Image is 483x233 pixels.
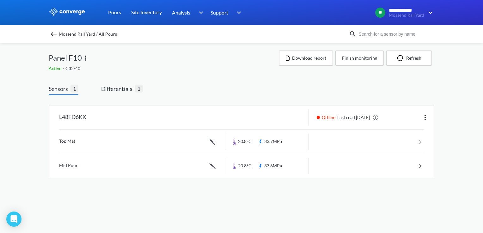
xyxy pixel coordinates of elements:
[49,84,70,93] span: Sensors
[70,85,78,93] span: 1
[82,54,89,62] img: more.svg
[59,30,117,39] span: Mossend Rail Yard / All Pours
[59,109,86,126] div: L48FD6KX
[211,9,228,16] span: Support
[50,30,58,38] img: backspace.svg
[101,84,135,93] span: Differentials
[349,30,357,38] img: icon-search.svg
[322,114,337,121] span: Offline
[233,9,243,16] img: downArrow.svg
[357,31,433,38] input: Search for a sensor by name
[421,114,429,121] img: more.svg
[49,8,85,16] img: logo_ewhite.svg
[195,9,205,16] img: downArrow.svg
[6,212,21,227] div: Open Intercom Messenger
[63,66,65,71] span: -
[49,65,279,72] div: C32/40
[286,56,290,61] img: icon-file.svg
[49,66,63,71] span: Active
[389,13,424,18] span: Mossend Rail Yard
[397,55,406,61] img: icon-refresh.svg
[49,52,82,64] span: Panel F10
[335,51,384,66] button: Finish monitoring
[135,85,143,93] span: 1
[314,114,381,121] div: Last read [DATE]
[172,9,190,16] span: Analysis
[386,51,432,66] button: Refresh
[424,9,434,16] img: downArrow.svg
[279,51,333,66] button: Download report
